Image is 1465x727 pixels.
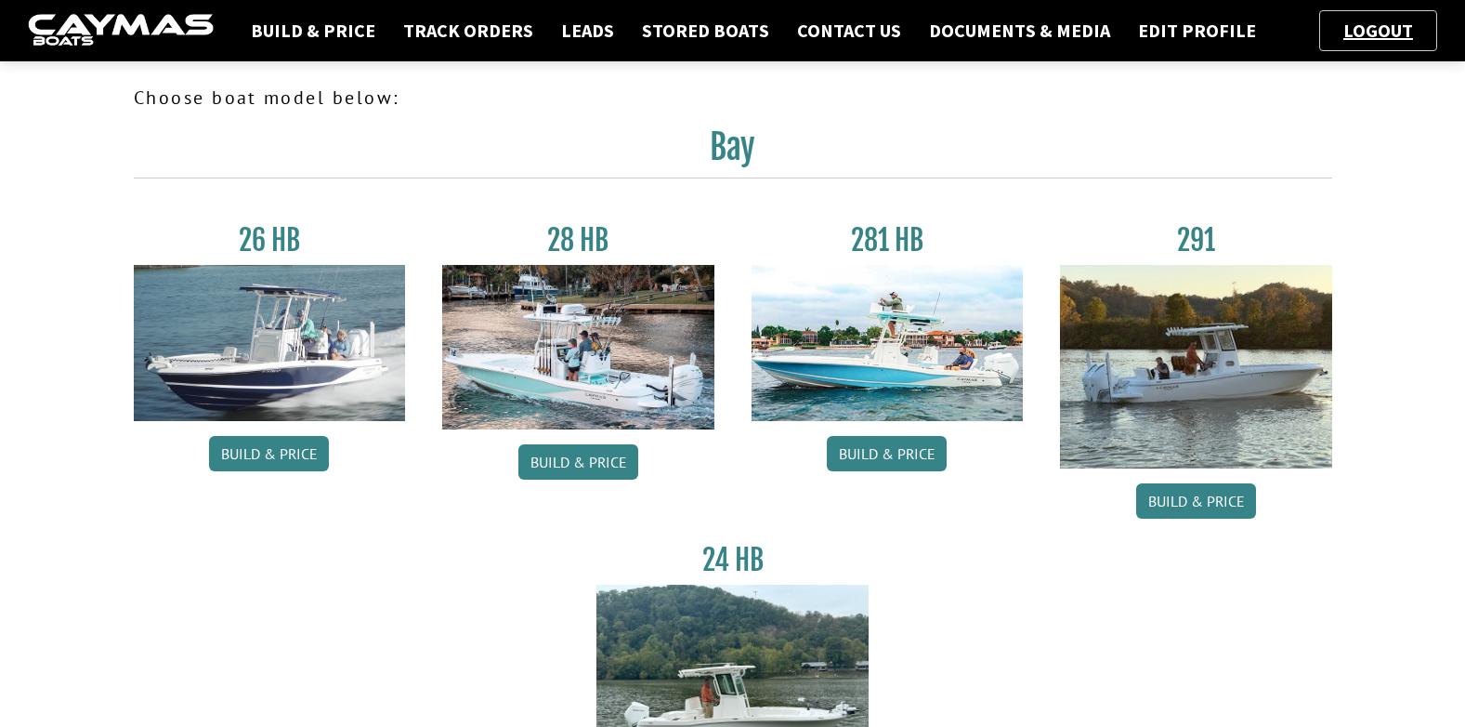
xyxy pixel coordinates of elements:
[134,223,406,258] h3: 26 HB
[134,84,1332,112] p: Choose boat model below:
[134,126,1332,178] h2: Bay
[1334,19,1422,42] a: Logout
[134,265,406,421] img: 26_new_photo_resized.jpg
[1136,483,1256,519] a: Build & Price
[28,14,214,48] img: caymas-dealer-connect-2ed40d3bc7270c1d8d7ffb4b79bf05adc795679939227970def78ec6f6c03838.gif
[1060,265,1332,469] img: 291_Thumbnail.jpg
[442,265,714,430] img: 28_hb_thumbnail_for_caymas_connect.jpg
[552,19,623,43] a: Leads
[442,223,714,258] h3: 28 HB
[633,19,778,43] a: Stored Boats
[788,19,910,43] a: Contact Us
[920,19,1119,43] a: Documents & Media
[209,436,329,471] a: Build & Price
[242,19,385,43] a: Build & Price
[827,436,947,471] a: Build & Price
[394,19,543,43] a: Track Orders
[752,223,1024,258] h3: 281 HB
[1060,223,1332,258] h3: 291
[1129,19,1265,43] a: Edit Profile
[596,543,869,577] h3: 24 HB
[752,265,1024,421] img: 28-hb-twin.jpg
[518,444,638,480] a: Build & Price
